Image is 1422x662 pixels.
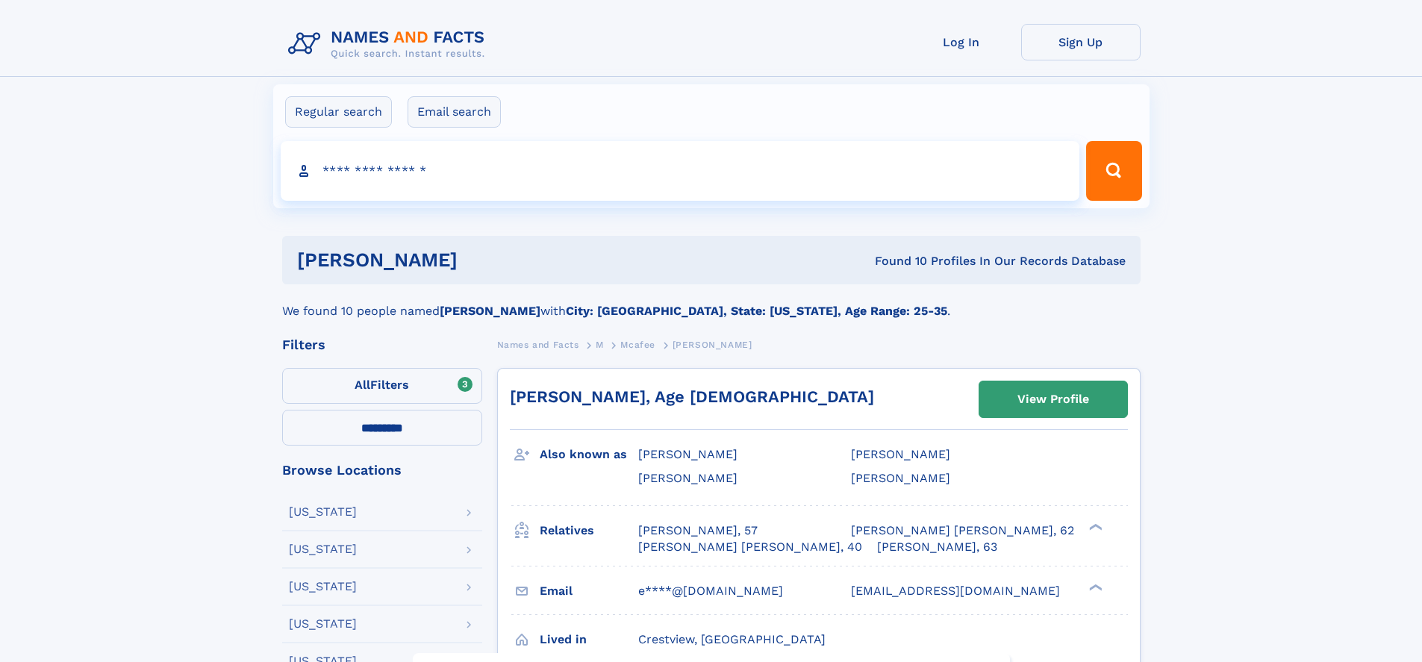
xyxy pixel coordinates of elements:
span: Mcafee [620,340,655,350]
div: [US_STATE] [289,618,357,630]
b: City: [GEOGRAPHIC_DATA], State: [US_STATE], Age Range: 25-35 [566,304,947,318]
h3: Lived in [540,627,638,652]
h3: Relatives [540,518,638,543]
div: We found 10 people named with . [282,284,1141,320]
a: [PERSON_NAME], 57 [638,522,758,539]
div: View Profile [1017,382,1089,416]
div: [US_STATE] [289,506,357,518]
img: Logo Names and Facts [282,24,497,64]
a: [PERSON_NAME] [PERSON_NAME], 62 [851,522,1074,539]
span: M [596,340,604,350]
div: Filters [282,338,482,352]
a: [PERSON_NAME], Age [DEMOGRAPHIC_DATA] [510,387,874,406]
span: [PERSON_NAME] [851,447,950,461]
div: ❯ [1085,522,1103,531]
div: [US_STATE] [289,543,357,555]
div: Found 10 Profiles In Our Records Database [666,253,1126,269]
a: View Profile [979,381,1127,417]
span: [PERSON_NAME] [851,471,950,485]
h3: Also known as [540,442,638,467]
span: All [355,378,370,392]
input: search input [281,141,1080,201]
label: Regular search [285,96,392,128]
button: Search Button [1086,141,1141,201]
label: Filters [282,368,482,404]
span: Crestview, [GEOGRAPHIC_DATA] [638,632,826,646]
span: [EMAIL_ADDRESS][DOMAIN_NAME] [851,584,1060,598]
b: [PERSON_NAME] [440,304,540,318]
a: Names and Facts [497,335,579,354]
span: [PERSON_NAME] [673,340,752,350]
div: [US_STATE] [289,581,357,593]
label: Email search [408,96,501,128]
a: [PERSON_NAME], 63 [877,539,997,555]
div: Browse Locations [282,463,482,477]
a: [PERSON_NAME] [PERSON_NAME], 40 [638,539,862,555]
div: ❯ [1085,582,1103,592]
span: [PERSON_NAME] [638,447,737,461]
a: M [596,335,604,354]
span: [PERSON_NAME] [638,471,737,485]
a: Log In [902,24,1021,60]
h3: Email [540,578,638,604]
a: Mcafee [620,335,655,354]
h1: [PERSON_NAME] [297,251,667,269]
a: Sign Up [1021,24,1141,60]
